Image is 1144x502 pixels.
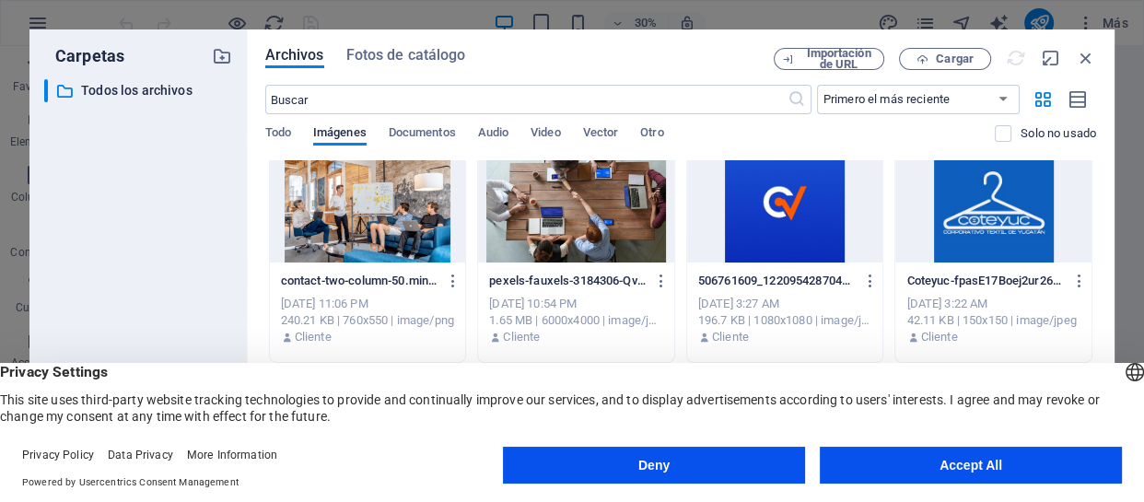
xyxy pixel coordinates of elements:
[1076,48,1096,68] i: Cerrar
[281,312,455,329] div: 240.21 KB | 760x550 | image/png
[265,122,291,147] span: Todo
[281,273,438,289] p: contact-two-column-50.min-1-1-kuI64jEyg-W-9btWuU-VOw.png
[921,329,958,345] p: Cliente
[640,122,663,147] span: Otro
[265,44,324,66] span: Archivos
[801,48,876,70] span: Importación de URL
[906,312,1080,329] div: 42.11 KB | 150x150 | image/jpeg
[489,273,646,289] p: pexels-fauxels-3184306-Qvj6rny76-hJWkWQE0aaLQ.jpg
[712,329,749,345] p: Cliente
[936,53,974,64] span: Cargar
[489,296,663,312] div: [DATE] 10:54 PM
[899,48,991,70] button: Cargar
[906,296,1080,312] div: [DATE] 3:22 AM
[212,46,232,66] i: Crear carpeta
[503,329,540,345] p: Cliente
[698,273,855,289] p: 506761609_122095428704913506_6643831338443163842_n-825zXiSPzN6BUpfndjDnkw.jpg
[698,296,872,312] div: [DATE] 3:27 AM
[478,122,508,147] span: Audio
[774,48,884,70] button: Importación de URL
[906,273,1063,289] p: Coteyuc-fpasE17Boej2ur263g30rw.jpg
[44,44,124,68] p: Carpetas
[313,122,367,147] span: Imágenes
[265,85,788,114] input: Buscar
[698,312,872,329] div: 196.7 KB | 1080x1080 | image/jpeg
[81,80,198,101] p: Todos los archivos
[531,122,560,147] span: Video
[281,296,455,312] div: [DATE] 11:06 PM
[583,122,619,147] span: Vector
[1041,48,1061,68] i: Minimizar
[44,79,48,102] div: ​
[346,44,466,66] span: Fotos de catálogo
[489,312,663,329] div: 1.65 MB | 6000x4000 | image/jpeg
[389,122,456,147] span: Documentos
[295,329,332,345] p: Cliente
[1021,125,1096,142] p: Solo muestra los archivos que no están usándose en el sitio web. Los archivos añadidos durante es...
